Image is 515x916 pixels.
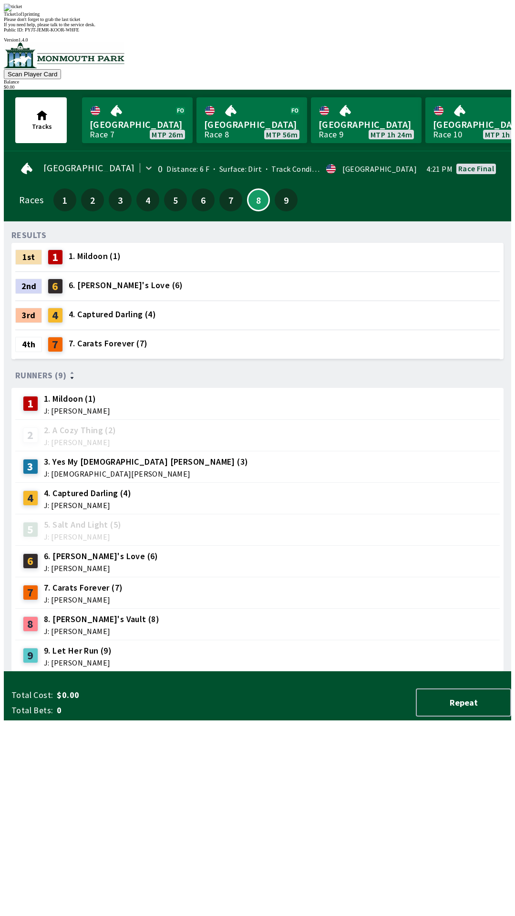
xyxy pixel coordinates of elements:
[11,705,53,716] span: Total Bets:
[136,188,159,211] button: 4
[53,188,76,211] button: 1
[458,165,494,172] div: Race final
[192,188,215,211] button: 6
[81,188,104,211] button: 2
[44,501,131,509] span: J: [PERSON_NAME]
[69,337,147,350] span: 7. Carats Forever (7)
[48,337,63,352] div: 7
[4,17,511,22] div: Please don't forget to grab the last ticket
[219,188,242,211] button: 7
[15,308,42,323] div: 3rd
[44,613,159,625] span: 8. [PERSON_NAME]'s Vault (8)
[164,188,187,211] button: 5
[416,688,511,717] button: Repeat
[311,97,422,143] a: [GEOGRAPHIC_DATA]Race 9MTP 1h 24m
[15,250,42,265] div: 1st
[43,164,135,172] span: [GEOGRAPHIC_DATA]
[11,689,53,701] span: Total Cost:
[204,131,229,138] div: Race 8
[44,519,121,531] span: 5. Salt And Light (5)
[44,487,131,500] span: 4. Captured Darling (4)
[262,164,346,174] span: Track Condition: Firm
[32,122,52,131] span: Tracks
[319,131,343,138] div: Race 9
[15,371,500,380] div: Runners (9)
[90,131,114,138] div: Race 7
[23,490,38,506] div: 4
[342,165,417,173] div: [GEOGRAPHIC_DATA]
[152,131,183,138] span: MTP 26m
[44,456,248,468] span: 3. Yes My [DEMOGRAPHIC_DATA] [PERSON_NAME] (3)
[424,697,503,708] span: Repeat
[4,37,511,42] div: Version 1.4.0
[4,22,95,27] span: If you need help, please talk to the service desk.
[4,84,511,90] div: $ 0.00
[44,438,116,446] span: J: [PERSON_NAME]
[44,424,116,437] span: 2. A Cozy Thing (2)
[19,196,43,204] div: Races
[266,131,298,138] span: MTP 56m
[90,118,185,131] span: [GEOGRAPHIC_DATA]
[4,4,22,11] img: ticket
[139,197,157,203] span: 4
[4,69,61,79] button: Scan Player Card
[23,553,38,569] div: 6
[247,188,270,211] button: 8
[69,308,156,321] span: 4. Captured Darling (4)
[57,705,207,716] span: 0
[69,250,121,262] span: 1. Mildoon (1)
[23,427,38,443] div: 2
[166,197,185,203] span: 5
[109,188,132,211] button: 3
[44,659,112,666] span: J: [PERSON_NAME]
[23,396,38,411] div: 1
[48,250,63,265] div: 1
[426,165,453,173] span: 4:21 PM
[222,197,240,203] span: 7
[4,27,511,32] div: Public ID:
[23,648,38,663] div: 9
[15,279,42,294] div: 2nd
[44,582,123,594] span: 7. Carats Forever (7)
[250,198,267,202] span: 8
[15,337,42,352] div: 4th
[25,27,79,32] span: PYJT-JEMR-KOOR-WHFE
[48,308,63,323] div: 4
[11,231,47,239] div: RESULTS
[204,118,299,131] span: [GEOGRAPHIC_DATA]
[44,627,159,635] span: J: [PERSON_NAME]
[275,188,298,211] button: 9
[158,165,163,173] div: 0
[48,279,63,294] div: 6
[277,197,295,203] span: 9
[56,197,74,203] span: 1
[166,164,209,174] span: Distance: 6 F
[15,97,67,143] button: Tracks
[196,97,307,143] a: [GEOGRAPHIC_DATA]Race 8MTP 56m
[23,459,38,474] div: 3
[433,131,463,138] div: Race 10
[44,470,248,478] span: J: [DEMOGRAPHIC_DATA][PERSON_NAME]
[44,550,158,562] span: 6. [PERSON_NAME]'s Love (6)
[83,197,102,203] span: 2
[69,279,183,291] span: 6. [PERSON_NAME]'s Love (6)
[209,164,262,174] span: Surface: Dirt
[23,616,38,632] div: 8
[15,372,66,379] span: Runners (9)
[57,689,207,701] span: $0.00
[23,522,38,537] div: 5
[194,197,212,203] span: 6
[371,131,412,138] span: MTP 1h 24m
[44,596,123,604] span: J: [PERSON_NAME]
[44,407,110,415] span: J: [PERSON_NAME]
[44,645,112,657] span: 9. Let Her Run (9)
[4,79,511,84] div: Balance
[44,393,110,405] span: 1. Mildoon (1)
[4,42,124,68] img: venue logo
[23,585,38,600] div: 7
[44,533,121,541] span: J: [PERSON_NAME]
[44,564,158,572] span: J: [PERSON_NAME]
[4,11,511,17] div: Ticket 1 of 1 printing
[319,118,414,131] span: [GEOGRAPHIC_DATA]
[111,197,129,203] span: 3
